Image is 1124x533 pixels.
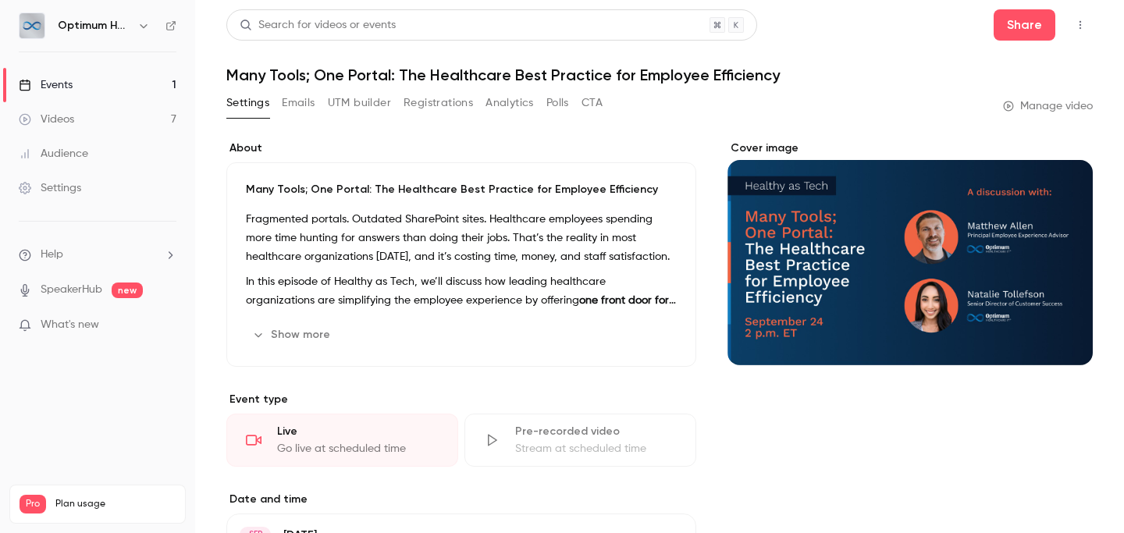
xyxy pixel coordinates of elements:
p: In this episode of Healthy as Tech, we’ll discuss how leading healthcare organizations are simpli... [246,272,677,310]
div: Pre-recorded videoStream at scheduled time [464,414,696,467]
button: Emails [282,91,315,115]
label: Date and time [226,492,696,507]
p: Event type [226,392,696,407]
div: Live [277,424,439,439]
button: Registrations [404,91,473,115]
div: Settings [19,180,81,196]
div: LiveGo live at scheduled time [226,414,458,467]
div: Stream at scheduled time [515,441,677,457]
span: new [112,282,143,298]
button: CTA [582,91,603,115]
h1: Many Tools; One Portal: The Healthcare Best Practice for Employee Efficiency [226,66,1093,84]
iframe: Noticeable Trigger [158,318,176,332]
button: Settings [226,91,269,115]
img: Optimum Healthcare IT [20,13,44,38]
button: Polls [546,91,569,115]
p: Many Tools; One Portal: The Healthcare Best Practice for Employee Efficiency [246,182,677,197]
span: Help [41,247,63,263]
span: Pro [20,495,46,513]
a: Manage video [1003,98,1093,114]
button: UTM builder [328,91,391,115]
li: help-dropdown-opener [19,247,176,263]
h6: Optimum Healthcare IT [58,18,131,34]
section: Cover image [727,140,1093,365]
button: Show more [246,322,340,347]
div: Search for videos or events [240,17,396,34]
label: About [226,140,696,156]
div: Go live at scheduled time [277,441,439,457]
div: Videos [19,112,74,127]
div: Pre-recorded video [515,424,677,439]
a: SpeakerHub [41,282,102,298]
button: Share [994,9,1055,41]
div: Audience [19,146,88,162]
p: Fragmented portals. Outdated SharePoint sites. Healthcare employees spending more time hunting fo... [246,210,677,266]
span: What's new [41,317,99,333]
div: Events [19,77,73,93]
button: Analytics [486,91,534,115]
span: Plan usage [55,498,176,510]
label: Cover image [727,140,1093,156]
